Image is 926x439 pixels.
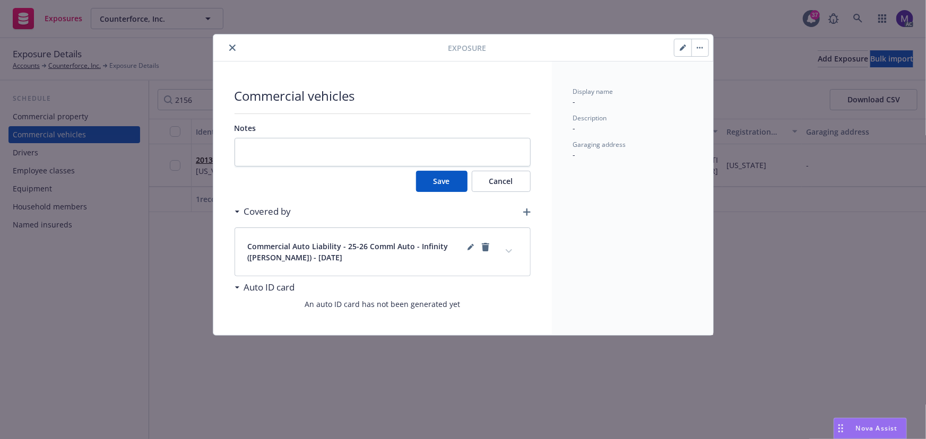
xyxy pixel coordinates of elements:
[235,280,295,294] div: Auto ID card
[479,241,492,263] span: remove
[235,123,256,133] span: Notes
[573,96,576,107] span: -
[305,298,460,310] span: An auto ID card has not been generated yet
[235,205,291,218] div: Covered by
[244,280,295,294] h3: Auto ID card
[235,228,530,276] div: Commercial Auto Liability - 25-26 Comml Auto - Infinity ([PERSON_NAME]) - [DATE]editPencilremovee...
[573,87,613,96] span: Display name
[244,205,291,218] h3: Covered by
[248,241,464,263] span: Commercial Auto Liability - 25-26 Comml Auto - Infinity ([PERSON_NAME]) - [DATE]
[834,418,847,438] div: Drag to move
[573,123,576,133] span: -
[834,418,907,439] button: Nova Assist
[226,41,239,54] button: close
[448,42,487,54] span: Exposure
[500,243,517,260] button: expand content
[464,241,477,253] a: editPencil
[856,424,898,433] span: Nova Assist
[464,241,477,263] span: editPencil
[416,171,468,192] button: Save
[573,140,626,149] span: Garaging address
[573,150,576,160] span: -
[235,87,531,105] span: Commercial vehicles
[479,241,492,253] a: remove
[573,113,607,122] span: Description
[472,171,531,192] button: Cancel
